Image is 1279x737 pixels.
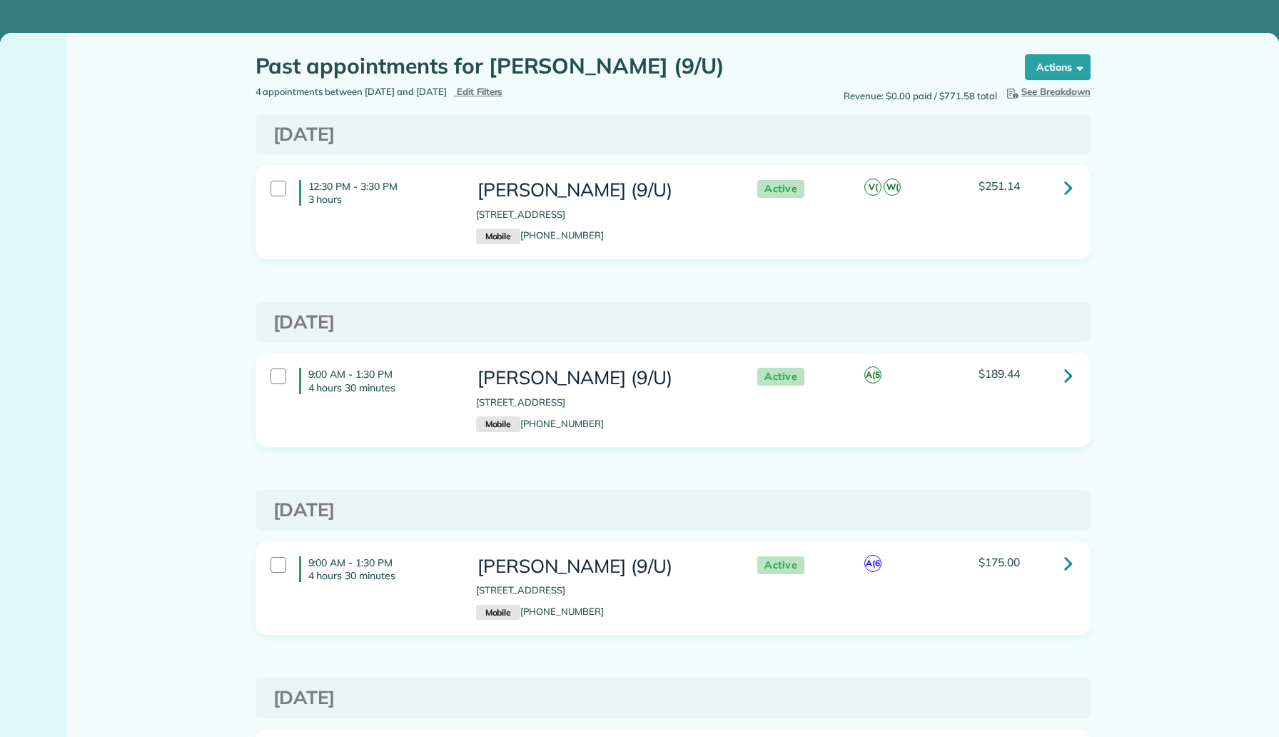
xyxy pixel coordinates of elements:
p: [STREET_ADDRESS] [476,583,729,598]
h3: [DATE] [273,124,1073,145]
a: Edit Filters [454,86,503,97]
h4: 9:00 AM - 1:30 PM [299,556,455,582]
span: W( [884,179,901,196]
h3: [DATE] [273,688,1073,708]
span: Active [757,368,804,386]
span: Active [757,556,804,574]
h3: [PERSON_NAME] (9/U) [476,556,729,577]
span: Active [757,180,804,198]
span: $189.44 [979,366,1020,381]
h3: [PERSON_NAME] (9/U) [476,368,729,388]
a: Mobile[PHONE_NUMBER] [476,418,604,429]
h1: Past appointments for [PERSON_NAME] (9/U) [256,54,998,78]
span: $251.14 [979,179,1020,193]
a: Mobile[PHONE_NUMBER] [476,606,604,617]
p: 4 hours 30 minutes [308,381,455,394]
small: Mobile [476,229,520,244]
div: 4 appointments between [DATE] and [DATE] [245,85,673,99]
p: [STREET_ADDRESS] [476,208,729,222]
span: A(6 [864,555,881,572]
h4: 12:30 PM - 3:30 PM [299,180,455,206]
a: Mobile[PHONE_NUMBER] [476,229,604,241]
small: Mobile [476,416,520,432]
span: Edit Filters [457,86,503,97]
p: 4 hours 30 minutes [308,569,455,582]
h3: [DATE] [273,500,1073,521]
h3: [PERSON_NAME] (9/U) [476,180,729,201]
h4: 9:00 AM - 1:30 PM [299,368,455,393]
span: A(5 [864,366,881,383]
h3: [DATE] [273,312,1073,333]
span: V( [864,179,881,196]
button: See Breakdown [1004,85,1091,99]
span: Revenue: $0.00 paid / $771.58 total [844,89,997,104]
p: 3 hours [308,193,455,206]
p: [STREET_ADDRESS] [476,396,729,410]
span: $175.00 [979,555,1020,569]
small: Mobile [476,605,520,621]
button: Actions [1025,54,1091,80]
